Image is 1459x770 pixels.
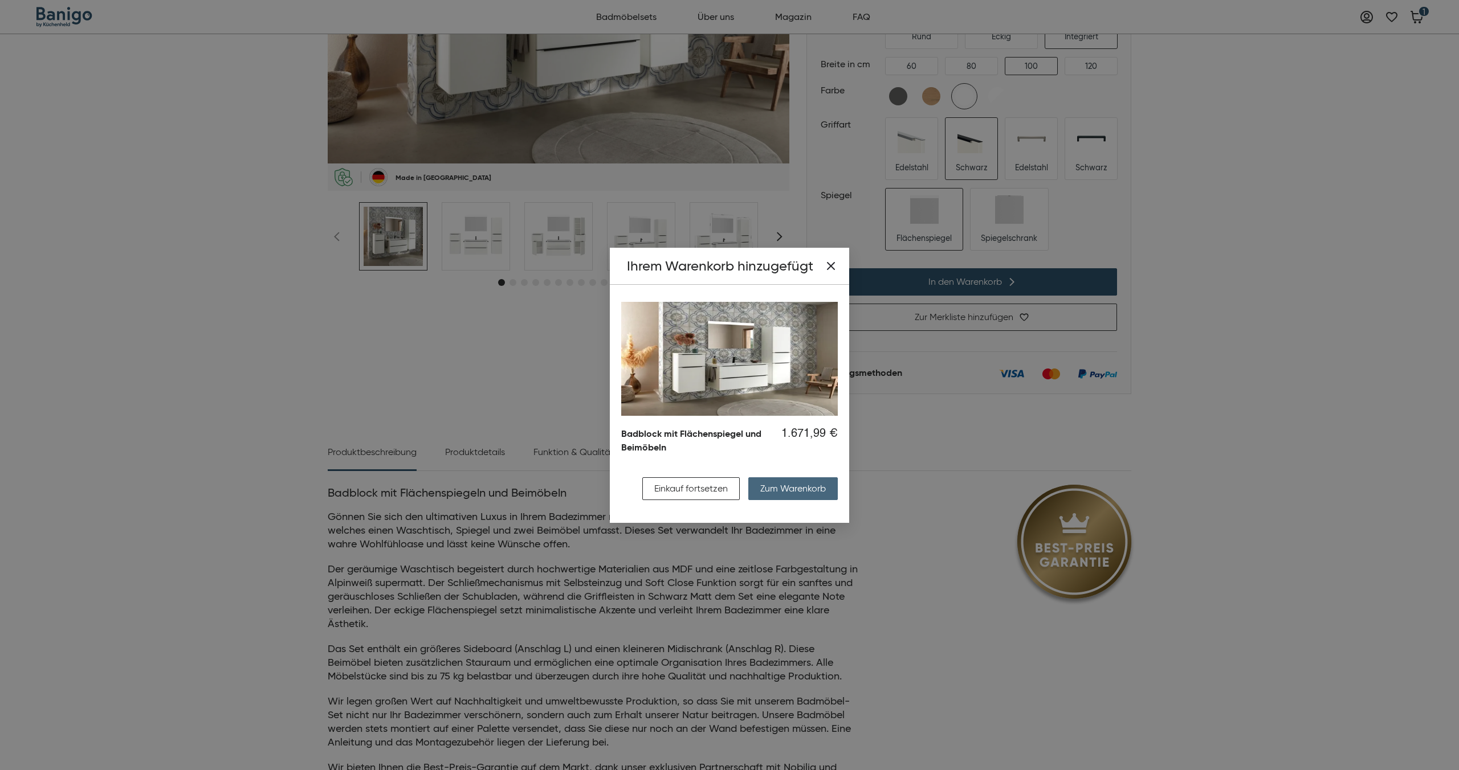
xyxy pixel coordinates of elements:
img: Banigo Badblock mit Flächenspiegel und Beimöbeln [621,302,838,416]
div: Badblock mit Flächenspiegel und Beimöbeln [621,427,773,454]
button: Zum Warenkorb [748,477,838,500]
button: Einkauf fortsetzen [642,477,740,500]
div: Ihrem Warenkorb hinzugefügt [610,248,849,285]
div: 1.671,99 € [781,427,838,454]
button: Close (Esc) [824,259,838,273]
